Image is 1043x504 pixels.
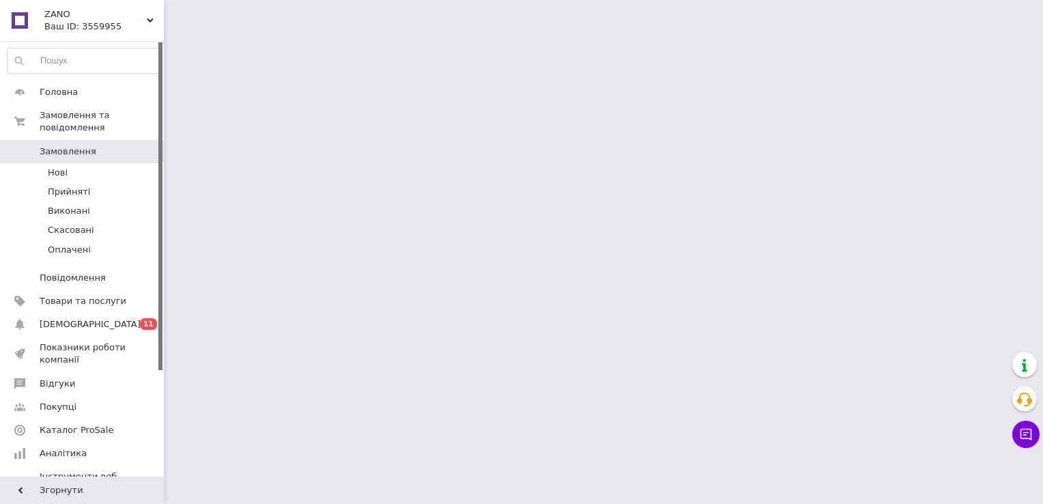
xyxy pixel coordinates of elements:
[40,401,76,413] span: Покупці
[44,8,147,20] span: ZANO
[40,341,126,366] span: Показники роботи компанії
[48,186,90,198] span: Прийняті
[40,272,106,284] span: Повідомлення
[48,224,94,236] span: Скасовані
[40,86,78,98] span: Головна
[40,471,126,495] span: Інструменти веб-майстра та SEO
[40,447,87,460] span: Аналітика
[40,295,126,307] span: Товари та послуги
[40,109,164,134] span: Замовлення та повідомлення
[8,48,160,73] input: Пошук
[1012,421,1040,448] button: Чат з покупцем
[40,424,113,436] span: Каталог ProSale
[44,20,164,33] div: Ваш ID: 3559955
[48,205,90,217] span: Виконані
[40,145,96,158] span: Замовлення
[140,318,157,330] span: 11
[40,318,141,331] span: [DEMOGRAPHIC_DATA]
[48,167,68,179] span: Нові
[48,244,91,256] span: Оплачені
[40,378,75,390] span: Відгуки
